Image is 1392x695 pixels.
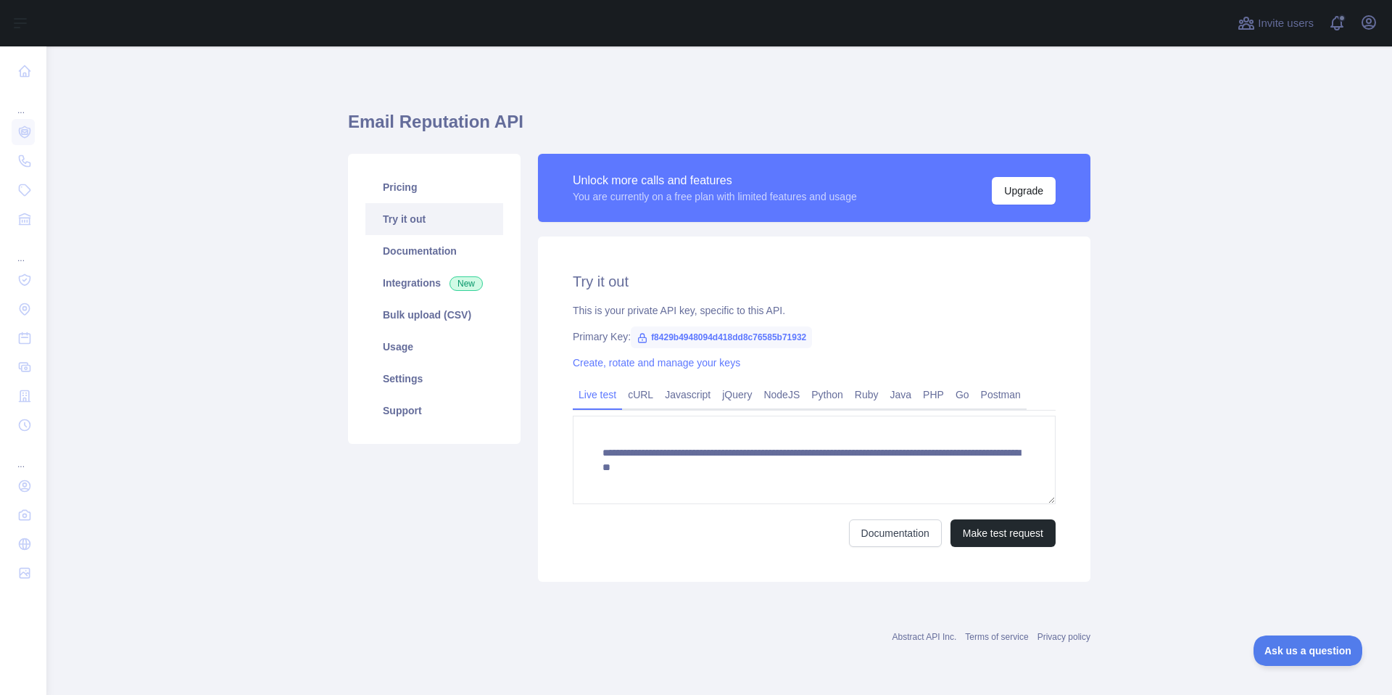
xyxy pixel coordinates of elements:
a: Settings [365,363,503,395]
a: PHP [917,383,950,406]
h1: Email Reputation API [348,110,1090,145]
a: Postman [975,383,1027,406]
a: Try it out [365,203,503,235]
a: Bulk upload (CSV) [365,299,503,331]
button: Make test request [950,519,1056,547]
a: Integrations New [365,267,503,299]
a: Support [365,395,503,427]
a: jQuery [716,383,758,406]
div: This is your private API key, specific to this API. [573,303,1056,318]
span: New [449,276,483,291]
div: ... [12,87,35,116]
a: Documentation [849,519,942,547]
button: Upgrade [992,177,1056,205]
div: Primary Key: [573,329,1056,344]
span: f8429b4948094d418dd8c76585b71932 [631,326,812,348]
a: Javascript [659,383,716,406]
a: Live test [573,383,622,406]
h2: Try it out [573,271,1056,292]
a: Java [884,383,918,406]
a: Create, rotate and manage your keys [573,357,740,369]
div: Unlock more calls and features [573,172,857,189]
a: Go [950,383,975,406]
button: Invite users [1235,12,1317,35]
a: Usage [365,331,503,363]
a: Pricing [365,171,503,203]
a: Documentation [365,235,503,267]
span: Invite users [1258,15,1314,32]
div: ... [12,235,35,264]
div: ... [12,441,35,470]
a: Privacy policy [1037,632,1090,642]
a: Terms of service [965,632,1028,642]
a: cURL [622,383,659,406]
div: You are currently on a free plan with limited features and usage [573,189,857,204]
a: Python [805,383,849,406]
a: Ruby [849,383,884,406]
iframe: Toggle Customer Support [1254,636,1363,666]
a: Abstract API Inc. [892,632,957,642]
a: NodeJS [758,383,805,406]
